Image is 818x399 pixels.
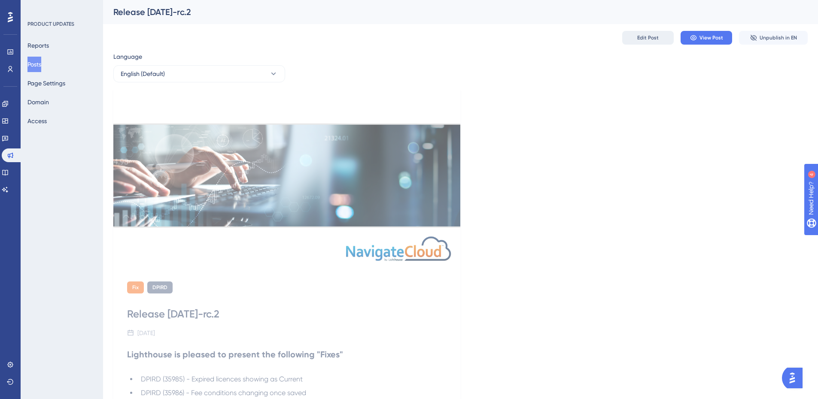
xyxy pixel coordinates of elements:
button: Domain [27,94,49,110]
span: Language [113,51,142,62]
div: Release [DATE]-rc.2 [127,307,447,321]
span: Need Help? [20,2,54,12]
iframe: UserGuiding AI Assistant Launcher [782,365,808,391]
button: Access [27,113,47,129]
button: Unpublish in EN [739,31,808,45]
button: Edit Post [622,31,674,45]
div: 4 [59,4,62,11]
div: Release [DATE]-rc.2 [113,6,786,18]
button: View Post [681,31,732,45]
span: English (Default) [121,69,165,79]
span: DPIRD (35986) - Fee conditions changing once saved [141,389,306,397]
div: [DATE] [137,328,155,338]
button: Posts [27,57,41,72]
button: Reports [27,38,49,53]
button: Page Settings [27,76,65,91]
div: PRODUCT UPDATES [27,21,74,27]
button: English (Default) [113,65,285,82]
div: Fix [127,281,144,293]
img: file-1755170704188.png [113,89,460,261]
span: Edit Post [637,34,659,41]
span: View Post [699,34,723,41]
span: Unpublish in EN [760,34,797,41]
strong: Lighthouse is pleased to present the following "Fixes" [127,349,343,360]
div: DPIRD [147,281,173,293]
span: DPIRD (35985) - Expired licences showing as Current [141,375,303,383]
